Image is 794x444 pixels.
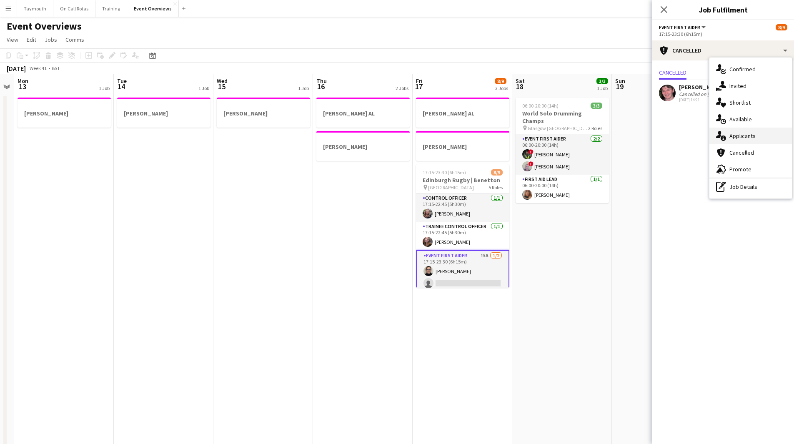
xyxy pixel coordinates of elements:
button: Taymouth [17,0,53,17]
app-job-card: [PERSON_NAME] [316,131,410,161]
span: Promote [729,166,751,173]
span: 17:15-23:30 (6h15m) [423,169,466,176]
span: Applicants [729,132,756,140]
span: View [7,36,18,43]
div: [DATE] [7,64,26,73]
span: 15 [215,82,228,91]
span: Event First Aider [659,24,700,30]
span: [GEOGRAPHIC_DATA] [428,184,474,191]
button: Event First Aider [659,24,707,30]
button: On Call Rotas [53,0,95,17]
div: Cancelled on [DATE] 14:21 [679,91,733,97]
app-card-role: Control Officer1/117:15-22:45 (5h30m)[PERSON_NAME] [416,193,509,222]
app-job-card: [PERSON_NAME] [416,131,509,161]
h3: [PERSON_NAME] [117,110,210,117]
span: 3/3 [591,103,602,109]
span: 8/9 [495,78,506,84]
button: Event Overviews [127,0,179,17]
app-job-card: 17:15-23:30 (6h15m)8/9Edinburgh Rugby | Benetton [GEOGRAPHIC_DATA]5 RolesControl Officer1/117:15-... [416,164,509,288]
app-job-card: [PERSON_NAME] [117,98,210,128]
span: 19 [614,82,625,91]
h3: [PERSON_NAME] AL [316,110,410,117]
span: Thu [316,77,327,85]
div: Job Details [709,178,792,195]
a: Edit [23,34,40,45]
span: Available [729,115,752,123]
div: 2 Jobs [396,85,408,91]
span: Sat [516,77,525,85]
app-job-card: [PERSON_NAME] [18,98,111,128]
span: 17 [415,82,423,91]
app-card-role: First Aid Lead1/106:00-20:00 (14h)[PERSON_NAME] [516,175,609,203]
div: 1 Job [298,85,309,91]
span: ! [528,161,534,166]
span: Fri [416,77,423,85]
span: Cancelled [729,149,754,156]
h3: [PERSON_NAME] [217,110,310,117]
span: 8/9 [776,24,787,30]
span: Comms [65,36,84,43]
span: Mon [18,77,28,85]
app-job-card: [PERSON_NAME] [217,98,310,128]
app-job-card: [PERSON_NAME] AL [316,98,410,128]
span: Shortlist [729,99,751,106]
app-card-role: Event First Aider15A1/217:15-23:30 (6h15m)[PERSON_NAME] [416,250,509,292]
div: 3 Jobs [495,85,508,91]
span: 14 [116,82,127,91]
app-job-card: [PERSON_NAME] AL [416,98,509,128]
div: BST [52,65,60,71]
h3: Job Fulfilment [652,4,794,15]
span: 18 [514,82,525,91]
button: Training [95,0,127,17]
span: Invited [729,82,746,90]
app-card-role: Trainee Control Officer1/117:15-22:45 (5h30m)[PERSON_NAME] [416,222,509,250]
div: 1 Job [597,85,608,91]
span: Week 41 [28,65,48,71]
span: 8/9 [491,169,503,176]
span: Wed [217,77,228,85]
h1: Event Overviews [7,20,82,33]
span: 5 Roles [488,184,503,191]
div: Cancelled [652,40,794,60]
a: View [3,34,22,45]
span: 16 [315,82,327,91]
span: Confirmed [729,65,756,73]
span: Edit [27,36,36,43]
h3: [PERSON_NAME] [316,143,410,151]
h3: [PERSON_NAME] [18,110,111,117]
div: 17:15-23:30 (6h15m) [659,31,787,37]
span: Jobs [45,36,57,43]
span: 06:00-20:00 (14h) [522,103,559,109]
a: Jobs [41,34,60,45]
h3: [PERSON_NAME] [416,143,509,151]
div: [DATE] 14:21 [679,97,733,103]
div: [PERSON_NAME] [679,83,733,91]
app-job-card: 06:00-20:00 (14h)3/3World Solo Drumming Champs Glasgow [GEOGRAPHIC_DATA] Unviersity2 RolesEvent F... [516,98,609,203]
h3: World Solo Drumming Champs [516,110,609,125]
span: 13 [16,82,28,91]
a: Comms [62,34,88,45]
span: 2 Roles [588,125,602,131]
span: Cancelled [659,70,686,75]
h3: [PERSON_NAME] AL [416,110,509,117]
span: Tue [117,77,127,85]
span: Sun [615,77,625,85]
span: 3/3 [596,78,608,84]
h3: Edinburgh Rugby | Benetton [416,176,509,184]
span: ! [528,149,534,154]
app-card-role: Event First Aider2/206:00-20:00 (14h)![PERSON_NAME]![PERSON_NAME] [516,134,609,175]
div: 1 Job [198,85,209,91]
div: 1 Job [99,85,110,91]
span: Glasgow [GEOGRAPHIC_DATA] Unviersity [528,125,588,131]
